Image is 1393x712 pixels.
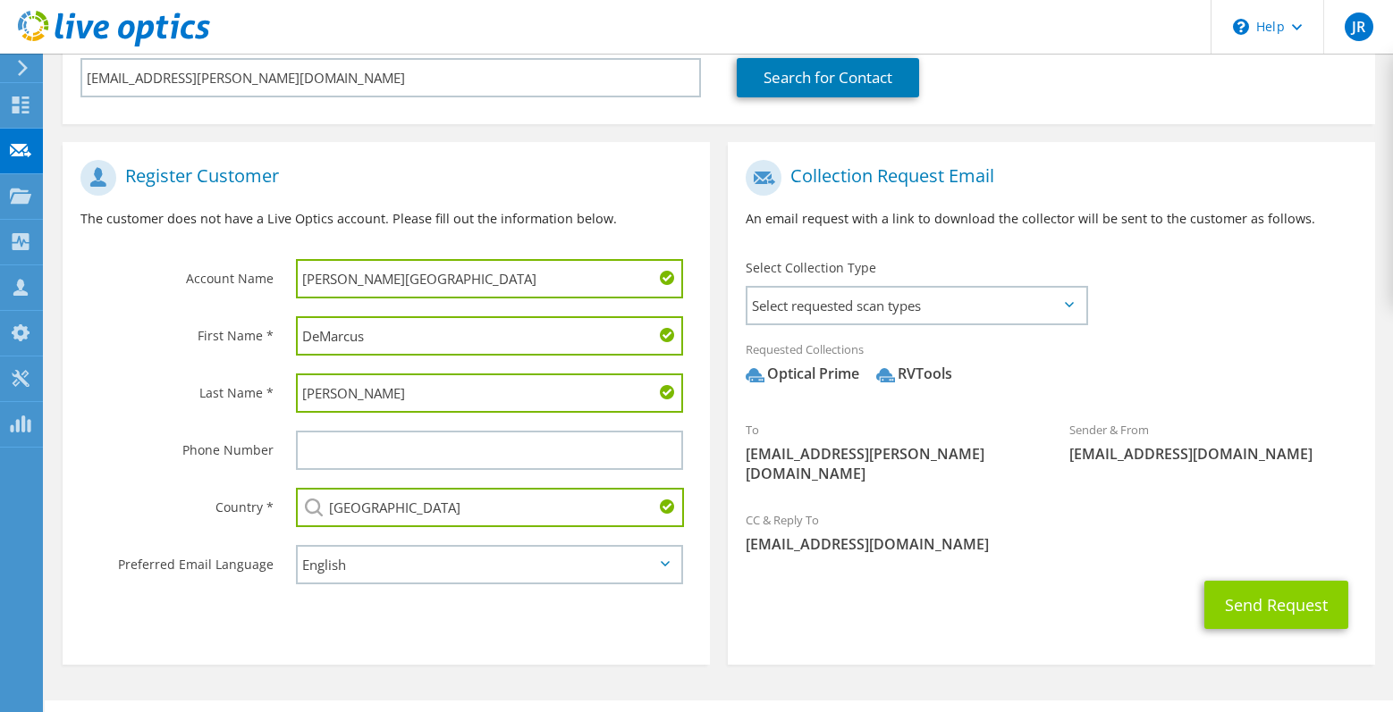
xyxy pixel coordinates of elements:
[746,444,1034,483] span: [EMAIL_ADDRESS][PERSON_NAME][DOMAIN_NAME]
[876,364,952,384] div: RVTools
[1345,13,1373,41] span: JR
[1204,581,1348,629] button: Send Request
[80,545,274,574] label: Preferred Email Language
[80,209,692,229] p: The customer does not have a Live Optics account. Please fill out the information below.
[747,288,1085,323] span: Select requested scan types
[728,501,1375,563] div: CC & Reply To
[746,364,859,384] div: Optical Prime
[80,431,274,459] label: Phone Number
[80,316,274,345] label: First Name *
[1069,444,1357,464] span: [EMAIL_ADDRESS][DOMAIN_NAME]
[746,534,1357,554] span: [EMAIL_ADDRESS][DOMAIN_NAME]
[728,331,1375,402] div: Requested Collections
[80,259,274,288] label: Account Name
[80,160,683,196] h1: Register Customer
[746,209,1357,229] p: An email request with a link to download the collector will be sent to the customer as follows.
[746,259,876,277] label: Select Collection Type
[746,160,1348,196] h1: Collection Request Email
[728,411,1051,492] div: To
[1233,19,1249,35] svg: \n
[80,488,274,516] label: Country *
[80,373,274,402] label: Last Name *
[737,58,919,97] a: Search for Contact
[1051,411,1375,473] div: Sender & From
